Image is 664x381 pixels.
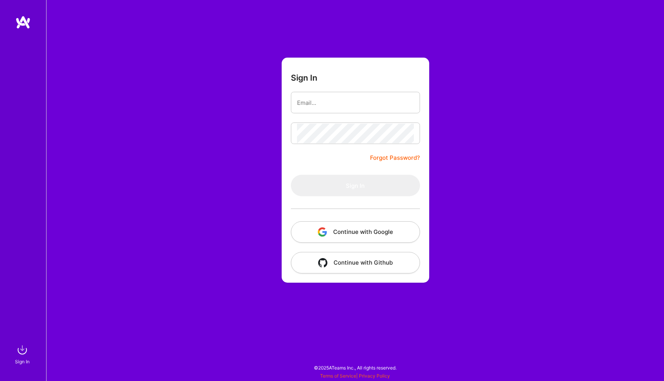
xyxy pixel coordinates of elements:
[297,93,414,113] input: Email...
[318,227,327,237] img: icon
[15,342,30,358] img: sign in
[46,358,664,377] div: © 2025 ATeams Inc., All rights reserved.
[320,373,356,379] a: Terms of Service
[291,175,420,196] button: Sign In
[318,258,327,267] img: icon
[291,221,420,243] button: Continue with Google
[320,373,390,379] span: |
[16,342,30,366] a: sign inSign In
[291,252,420,273] button: Continue with Github
[15,358,30,366] div: Sign In
[291,73,317,83] h3: Sign In
[15,15,31,29] img: logo
[370,153,420,162] a: Forgot Password?
[359,373,390,379] a: Privacy Policy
